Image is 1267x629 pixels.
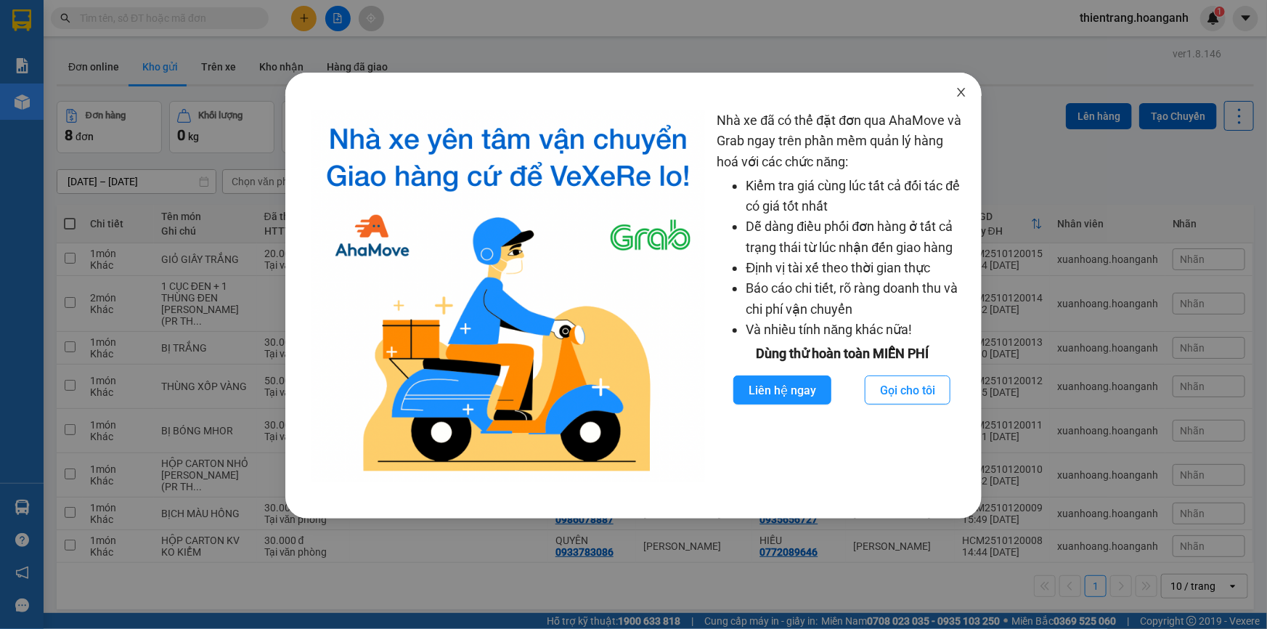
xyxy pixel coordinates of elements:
[941,73,982,113] button: Close
[717,344,967,364] div: Dùng thử hoàn toàn MIỄN PHÍ
[746,258,967,278] li: Định vị tài xế theo thời gian thực
[880,381,935,399] span: Gọi cho tôi
[746,320,967,340] li: Và nhiều tính năng khác nữa!
[956,86,967,98] span: close
[311,110,706,482] img: logo
[733,376,831,405] button: Liên hệ ngay
[717,110,967,482] div: Nhà xe đã có thể đặt đơn qua AhaMove và Grab ngay trên phần mềm quản lý hàng hoá với các chức năng:
[746,176,967,217] li: Kiểm tra giá cùng lúc tất cả đối tác để có giá tốt nhất
[865,376,950,405] button: Gọi cho tôi
[746,278,967,320] li: Báo cáo chi tiết, rõ ràng doanh thu và chi phí vận chuyển
[749,381,816,399] span: Liên hệ ngay
[746,216,967,258] li: Dễ dàng điều phối đơn hàng ở tất cả trạng thái từ lúc nhận đến giao hàng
